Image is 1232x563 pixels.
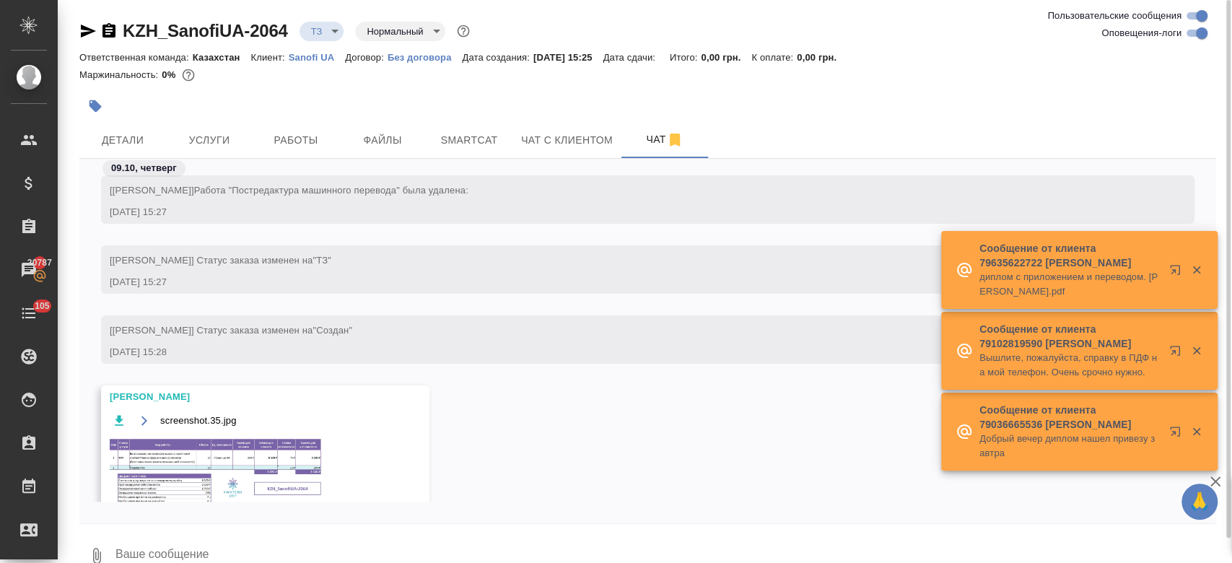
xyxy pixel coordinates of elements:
[362,25,427,38] button: Нормальный
[603,52,658,63] p: Дата сдачи:
[979,432,1160,461] p: Добрый вечер диплом нашел привезу завтра
[300,22,344,41] div: ТЗ
[979,403,1160,432] p: Сообщение от клиента 79036665536 [PERSON_NAME]
[110,345,1144,359] div: [DATE] 15:28
[261,131,331,149] span: Работы
[110,390,379,404] div: [PERSON_NAME]
[307,25,327,38] button: ТЗ
[751,52,797,63] p: К оплате:
[797,52,847,63] p: 0,00 грн.
[100,22,118,40] button: Скопировать ссылку
[388,52,463,63] p: Без договора
[355,22,445,41] div: ТЗ
[88,131,157,149] span: Детали
[1161,256,1195,290] button: Открыть в новой вкладке
[1161,336,1195,371] button: Открыть в новой вкладке
[135,411,153,429] button: Открыть на драйве
[110,185,468,196] span: [[PERSON_NAME]]
[666,131,683,149] svg: Отписаться
[979,322,1160,351] p: Сообщение от клиента 79102819590 [PERSON_NAME]
[979,351,1160,380] p: Вышлите, пожалуйста, справку в ПДФ на мой телефон. Очень срочно нужно.
[348,131,417,149] span: Файлы
[110,411,128,429] button: Скачать
[160,414,237,428] span: screenshot.35.jpg
[110,205,1144,219] div: [DATE] 15:27
[79,90,111,122] button: Добавить тэг
[434,131,504,149] span: Smartcat
[250,52,288,63] p: Клиент:
[175,131,244,149] span: Услуги
[1101,26,1181,40] span: Оповещения-логи
[162,69,179,80] p: 0%
[79,69,162,80] p: Маржинальность:
[1181,263,1211,276] button: Закрыть
[1047,9,1181,23] span: Пользовательские сообщения
[670,52,701,63] p: Итого:
[1181,344,1211,357] button: Закрыть
[313,255,331,266] span: "ТЗ"
[630,131,699,149] span: Чат
[193,52,251,63] p: Казахстан
[979,270,1160,299] p: диплом с приложением и переводом. [PERSON_NAME].pdf
[289,52,345,63] p: Sanofi UA
[111,161,177,175] p: 09.10, четверг
[179,66,198,84] button: 0.00 RUB;
[521,131,613,149] span: Чат с клиентом
[19,256,61,270] span: 20787
[1181,425,1211,438] button: Закрыть
[289,51,345,63] a: Sanofi UA
[533,52,603,63] p: [DATE] 15:25
[388,51,463,63] a: Без договора
[110,275,1144,289] div: [DATE] 15:27
[123,21,288,40] a: KZH_SanofiUA-2064
[194,185,468,196] span: Работа "Постредактура машинного перевода" была удалена:
[345,52,388,63] p: Договор:
[313,325,352,336] span: "Создан"
[79,22,97,40] button: Скопировать ссылку для ЯМессенджера
[4,295,54,331] a: 105
[701,52,751,63] p: 0,00 грн.
[110,325,352,336] span: [[PERSON_NAME]] Статус заказа изменен на
[26,299,58,313] span: 105
[1161,417,1195,452] button: Открыть в новой вкладке
[4,252,54,288] a: 20787
[979,241,1160,270] p: Сообщение от клиента 79635622722 [PERSON_NAME]
[110,255,331,266] span: [[PERSON_NAME]] Статус заказа изменен на
[462,52,533,63] p: Дата создания:
[79,52,193,63] p: Ответственная команда:
[110,437,326,511] img: screenshot.35.jpg
[454,22,473,40] button: Доп статусы указывают на важность/срочность заказа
